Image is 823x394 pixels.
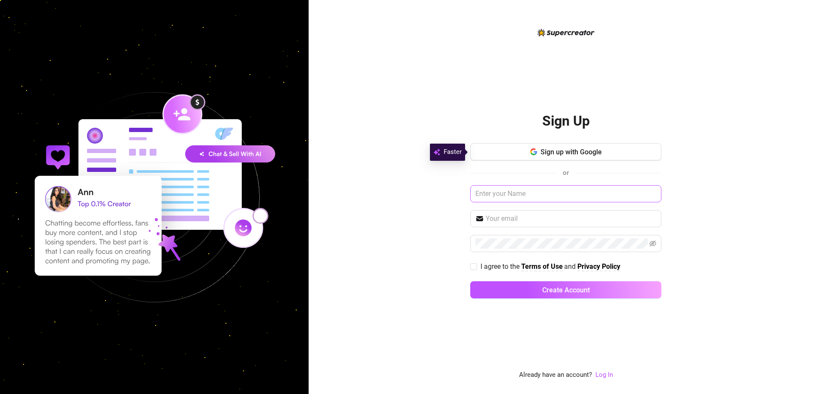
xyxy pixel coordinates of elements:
[564,262,577,271] span: and
[595,370,613,380] a: Log In
[470,143,661,160] button: Sign up with Google
[563,169,569,177] span: or
[486,214,656,224] input: Your email
[521,262,563,271] strong: Terms of Use
[6,49,303,346] img: signup-background-D0MIrEPF.svg
[470,185,661,202] input: Enter your Name
[433,147,440,157] img: svg%3e
[542,286,590,294] span: Create Account
[541,148,602,156] span: Sign up with Google
[481,262,521,271] span: I agree to the
[519,370,592,380] span: Already have an account?
[649,240,656,247] span: eye-invisible
[595,371,613,379] a: Log In
[542,112,590,130] h2: Sign Up
[521,262,563,271] a: Terms of Use
[577,262,620,271] strong: Privacy Policy
[538,29,595,36] img: logo-BBDzfeDw.svg
[470,281,661,298] button: Create Account
[577,262,620,271] a: Privacy Policy
[444,147,462,157] span: Faster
